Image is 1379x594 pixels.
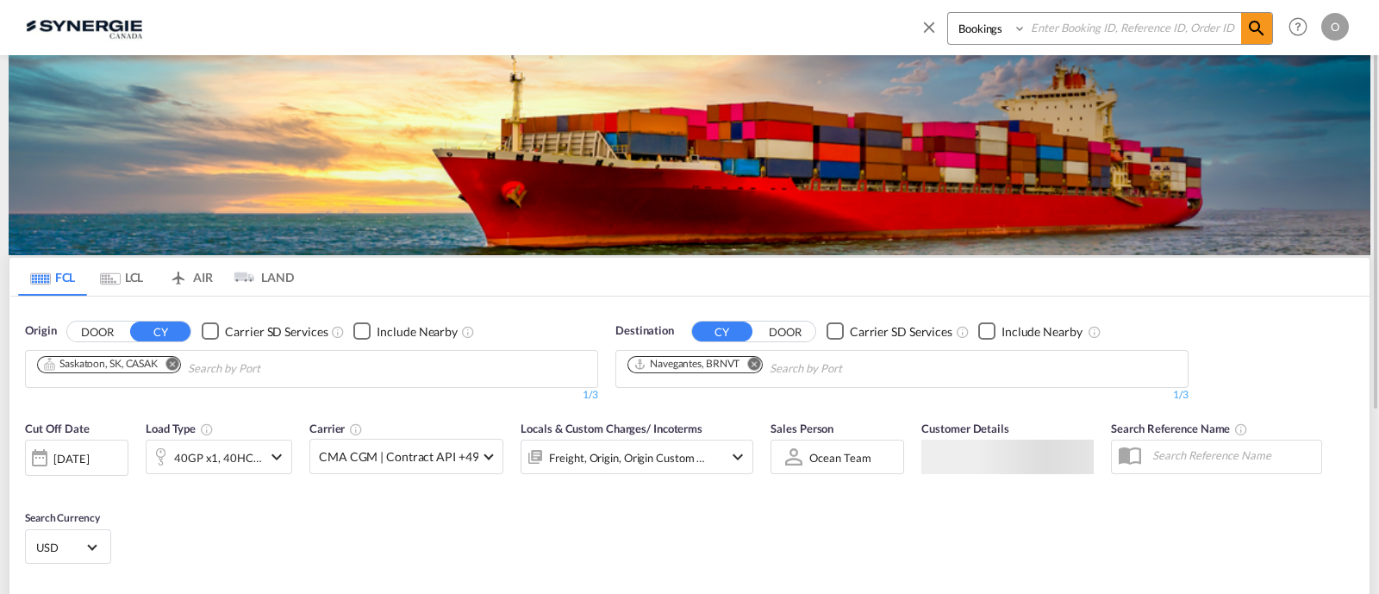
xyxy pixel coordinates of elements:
span: Locals & Custom Charges [521,422,702,435]
img: LCL+%26+FCL+BACKGROUND.png [9,55,1370,255]
md-icon: Your search will be saved by the below given name [1234,422,1248,436]
button: CY [130,322,190,341]
div: 1/3 [25,388,598,403]
input: Enter Booking ID, Reference ID, Order ID [1026,13,1241,43]
div: 40GP x1 40HC x1 [174,446,262,470]
span: Customer Details [921,422,1008,435]
span: Destination [615,322,674,340]
md-icon: The selected Trucker/Carrierwill be displayed in the rate results If the rates are from another f... [349,422,363,436]
md-tab-item: FCL [18,258,87,296]
button: DOOR [67,322,128,341]
span: Origin [25,322,56,340]
md-icon: icon-information-outline [200,422,214,436]
md-icon: icon-magnify [1246,18,1267,39]
md-datepicker: Select [25,474,38,497]
md-icon: icon-chevron-down [266,447,287,467]
input: Chips input. [188,355,352,383]
span: icon-close [920,12,947,53]
md-icon: Unchecked: Search for CY (Container Yard) services for all selected carriers.Checked : Search for... [331,325,345,339]
span: / Incoterms [646,422,702,435]
md-select: Sales Person: Ocean team [808,445,872,470]
button: DOOR [755,322,815,341]
div: Ocean team [809,451,870,465]
input: Chips input. [770,355,933,383]
md-tab-item: AIR [156,258,225,296]
md-tab-item: LAND [225,258,294,296]
button: CY [692,322,752,341]
span: USD [36,540,84,555]
button: Remove [154,357,180,374]
span: Load Type [146,422,214,435]
md-icon: icon-close [920,17,939,36]
div: Saskatoon, SK, CASAK [43,357,158,372]
md-chips-wrap: Chips container. Use arrow keys to select chips. [625,351,940,383]
md-checkbox: Checkbox No Ink [827,322,952,341]
span: Search Currency [25,511,100,524]
md-pagination-wrapper: Use the left and right arrow keys to navigate between tabs [18,258,294,296]
md-checkbox: Checkbox No Ink [978,322,1083,341]
div: 40GP x1 40HC x1icon-chevron-down [146,440,292,474]
div: O [1321,13,1349,41]
span: icon-magnify [1241,13,1272,44]
md-select: Select Currency: $ USDUnited States Dollar [34,535,102,560]
md-icon: Unchecked: Ignores neighbouring ports when fetching rates.Checked : Includes neighbouring ports w... [1088,325,1101,339]
div: Carrier SD Services [225,323,328,341]
span: Search Reference Name [1111,422,1248,435]
span: Carrier [309,422,363,435]
div: Press delete to remove this chip. [43,357,161,372]
md-chips-wrap: Chips container. Use arrow keys to select chips. [34,351,359,383]
md-icon: Unchecked: Ignores neighbouring ports when fetching rates.Checked : Includes neighbouring ports w... [461,325,475,339]
div: Include Nearby [1001,323,1083,341]
img: 1f56c880d42311ef80fc7dca854c8e59.png [26,8,142,47]
span: Cut Off Date [25,422,90,435]
md-checkbox: Checkbox No Ink [353,322,458,341]
div: [DATE] [53,451,89,466]
div: Carrier SD Services [850,323,952,341]
div: 1/3 [615,388,1189,403]
span: Help [1283,12,1313,41]
div: [DATE] [25,440,128,476]
div: Include Nearby [377,323,458,341]
md-tab-item: LCL [87,258,156,296]
span: CMA CGM | Contract API +49 [319,448,478,466]
div: Freight Origin Origin Custom Destination Destination Custom Factory Stuffingicon-chevron-down [521,440,753,474]
div: Help [1283,12,1321,43]
div: Navegantes, BRNVT [633,357,739,372]
span: Sales Person [771,422,833,435]
button: Remove [736,357,762,374]
md-icon: icon-chevron-down [727,447,748,467]
md-icon: Unchecked: Search for CY (Container Yard) services for all selected carriers.Checked : Search for... [956,325,970,339]
div: Freight Origin Origin Custom Destination Destination Custom Factory Stuffing [549,446,706,470]
md-checkbox: Checkbox No Ink [202,322,328,341]
div: Press delete to remove this chip. [633,357,743,372]
input: Search Reference Name [1144,442,1321,468]
md-icon: icon-airplane [168,267,189,280]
